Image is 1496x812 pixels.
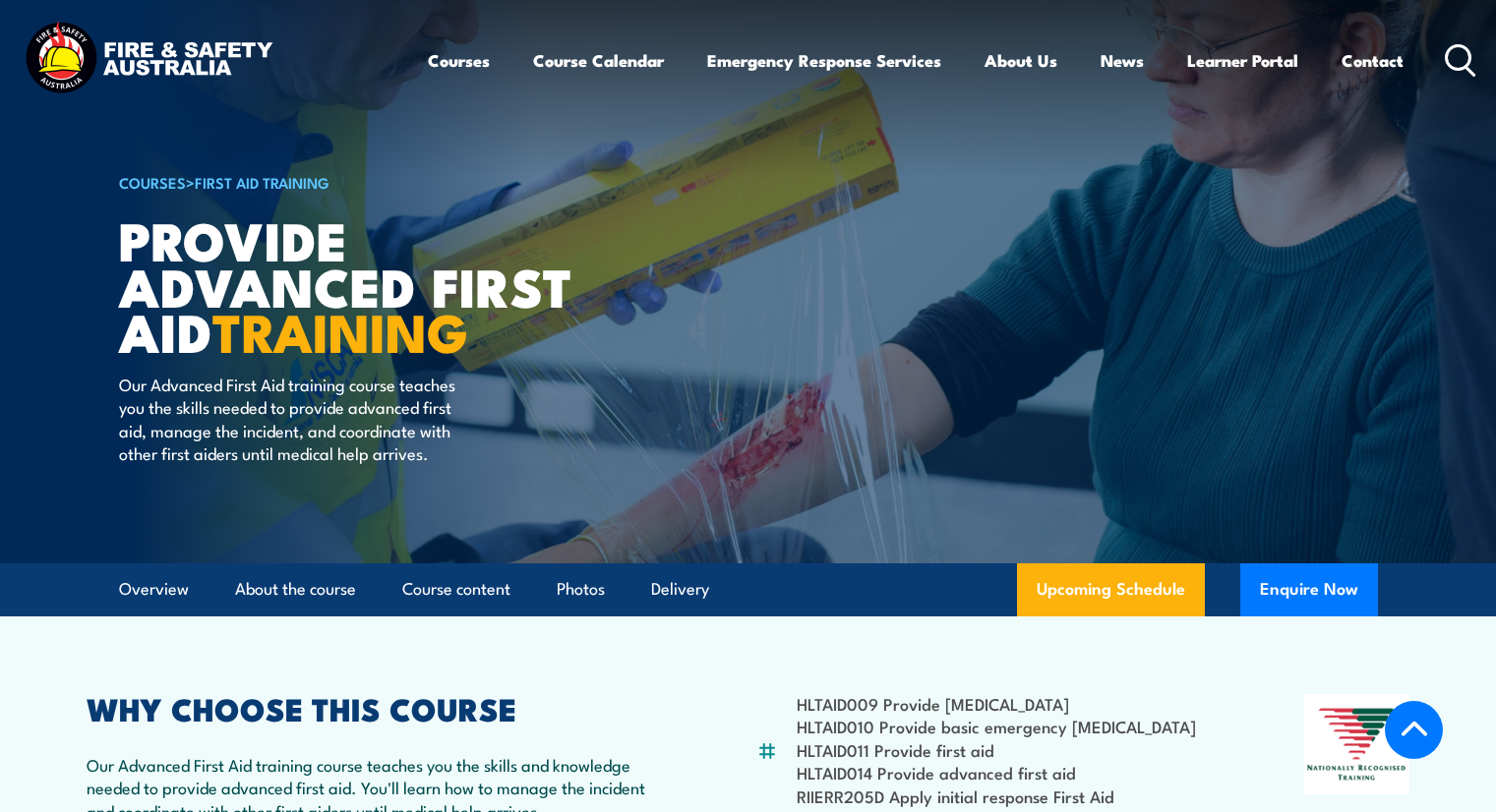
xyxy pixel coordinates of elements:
p: Our Advanced First Aid training course teaches you the skills needed to provide advanced first ai... [119,373,478,465]
a: Contact [1342,34,1404,87]
a: About Us [985,34,1057,87]
li: HLTAID014 Provide advanced first aid [797,761,1196,783]
a: News [1101,34,1144,87]
a: First Aid Training [195,171,329,193]
img: Nationally Recognised Training logo. [1304,694,1410,794]
li: RIIERR205D Apply initial response First Aid [797,784,1196,807]
h2: WHY CHOOSE THIS COURSE [87,694,661,722]
a: Delivery [651,563,709,615]
a: Learner Portal [1187,34,1298,87]
strong: TRAINING [212,289,468,371]
a: Photos [557,563,605,615]
a: COURSES [119,171,186,193]
li: HLTAID009 Provide [MEDICAL_DATA] [797,692,1196,715]
h1: Provide Advanced First Aid [119,216,605,354]
li: HLTAID010 Provide basic emergency [MEDICAL_DATA] [797,715,1196,737]
a: Upcoming Schedule [1017,563,1205,616]
a: About the course [235,563,356,615]
a: Courses [428,34,490,87]
a: Emergency Response Services [707,34,941,87]
h6: > [119,170,605,194]
button: Enquire Now [1240,563,1378,616]
li: HLTAID011 Provide first aid [797,738,1196,761]
a: Course content [402,563,510,615]
a: Course Calendar [533,34,664,87]
a: Overview [119,563,189,615]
